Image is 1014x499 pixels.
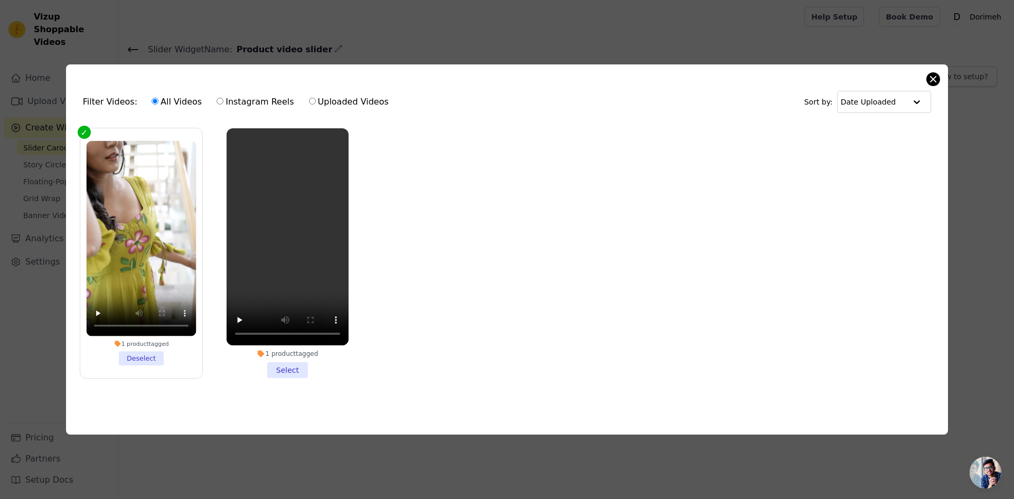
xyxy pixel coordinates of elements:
[970,457,1001,488] a: Open chat
[308,95,389,109] label: Uploaded Videos
[83,90,395,114] div: Filter Videos:
[151,95,202,109] label: All Videos
[86,340,196,347] div: 1 product tagged
[804,91,932,113] div: Sort by:
[227,350,349,358] div: 1 product tagged
[927,73,940,86] button: Close modal
[216,95,294,109] label: Instagram Reels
